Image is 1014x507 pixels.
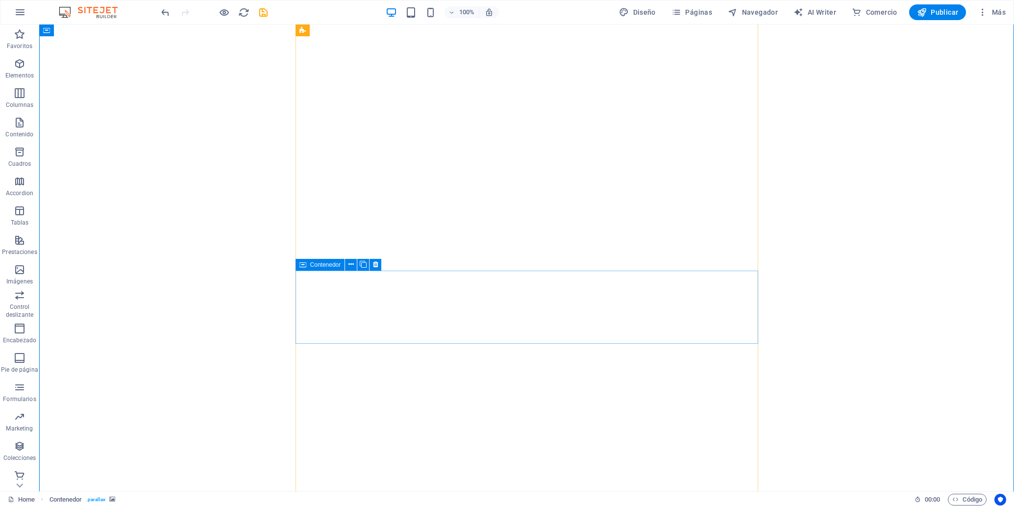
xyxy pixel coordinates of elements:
h6: Tiempo de la sesión [915,494,940,506]
span: Publicar [917,7,959,17]
i: Guardar (Ctrl+S) [258,7,269,18]
span: Páginas [671,7,712,17]
span: 00 00 [925,494,940,506]
button: Comercio [848,4,901,20]
p: Encabezado [3,336,36,344]
i: Este elemento contiene un fondo [109,497,115,502]
button: reload [238,6,249,18]
p: Tablas [11,219,29,227]
button: Código [948,494,987,506]
p: Elementos [5,72,34,79]
button: Publicar [909,4,966,20]
p: Prestaciones [2,248,37,256]
i: Al redimensionar, ajustar el nivel de zoom automáticamente para ajustarse al dispositivo elegido. [485,8,494,17]
a: Haz clic para cancelar la selección y doble clic para abrir páginas [8,494,35,506]
span: AI Writer [793,7,836,17]
p: Favoritos [7,42,32,50]
span: . parallax [86,494,106,506]
button: Navegador [724,4,782,20]
span: Más [978,7,1006,17]
h6: 100% [459,6,475,18]
button: Páginas [668,4,716,20]
p: Colecciones [3,454,36,462]
p: Formularios [3,395,36,403]
span: Comercio [852,7,897,17]
p: Pie de página [1,366,38,374]
button: Diseño [615,4,660,20]
p: Contenido [5,130,33,138]
button: save [257,6,269,18]
button: Usercentrics [994,494,1006,506]
span: Código [952,494,982,506]
img: Editor Logo [56,6,130,18]
button: undo [159,6,171,18]
button: AI Writer [790,4,840,20]
p: Marketing [6,425,33,432]
p: Columnas [6,101,34,109]
button: 100% [445,6,479,18]
span: : [932,496,933,503]
span: Haz clic para seleccionar y doble clic para editar [49,494,82,506]
p: Imágenes [6,278,33,285]
span: Contenedor [310,262,341,268]
i: Deshacer: Cambiar texto (Ctrl+Z) [160,7,171,18]
button: Más [974,4,1010,20]
span: Navegador [728,7,778,17]
nav: breadcrumb [49,494,116,506]
p: Accordion [6,189,33,197]
p: Cuadros [8,160,31,168]
span: Diseño [619,7,656,17]
div: Diseño (Ctrl+Alt+Y) [615,4,660,20]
